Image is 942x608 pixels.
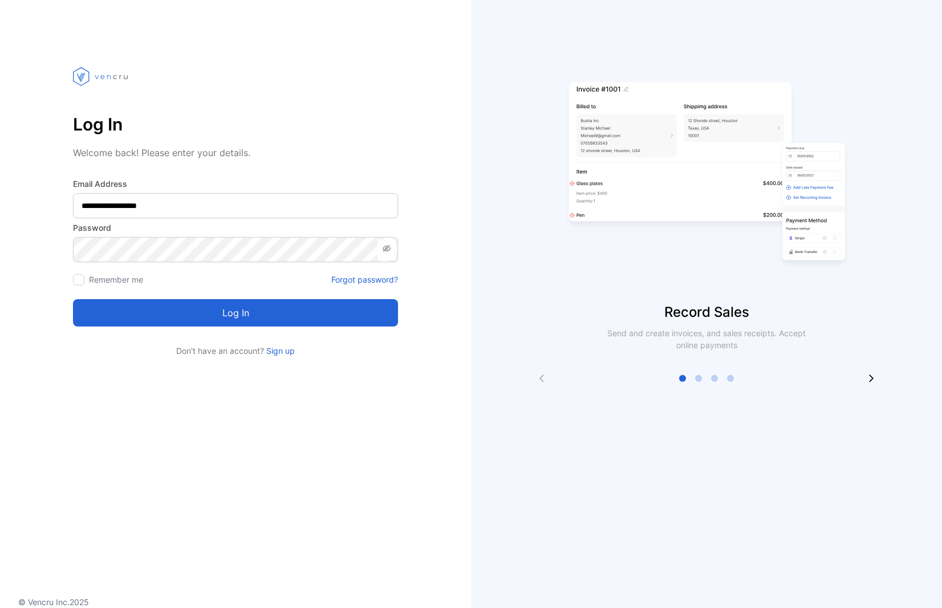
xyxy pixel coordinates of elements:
label: Remember me [89,275,143,284]
img: slider image [564,46,849,302]
label: Password [73,222,398,234]
img: vencru logo [73,46,130,107]
label: Email Address [73,178,398,190]
a: Sign up [264,346,295,356]
p: Record Sales [471,302,942,323]
p: Welcome back! Please enter your details. [73,146,398,160]
a: Forgot password? [331,274,398,285]
p: Log In [73,111,398,138]
button: Log in [73,299,398,327]
p: Send and create invoices, and sales receipts. Accept online payments [597,327,816,351]
p: Don't have an account? [73,345,398,357]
